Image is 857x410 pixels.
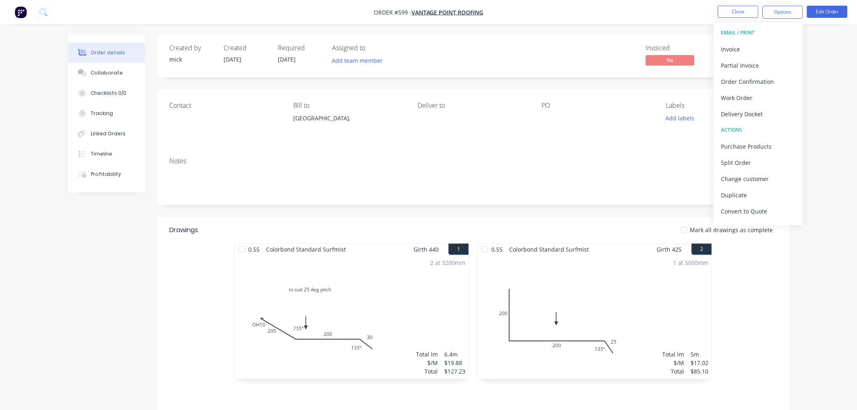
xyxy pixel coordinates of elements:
[91,69,123,77] div: Collaborate
[235,255,469,379] div: to suit 25 deg pitchOH1020020030155º135º2 at 3200mmTotal lm$/MTotal6.4m$19.88$127.23
[444,350,465,359] div: 6.4m
[488,243,506,255] span: 0.55
[293,113,404,124] div: [GEOGRAPHIC_DATA],
[332,55,387,66] button: Add team member
[224,56,241,63] span: [DATE]
[418,102,529,109] div: Deliver to
[673,258,708,267] div: 1 at 5000mm
[657,243,682,255] span: Girth 425
[68,63,145,83] button: Collaborate
[662,367,684,376] div: Total
[721,92,795,104] div: Work Order
[416,350,438,359] div: Total lm
[416,367,438,376] div: Total
[328,55,387,66] button: Add team member
[430,258,465,267] div: 2 at 3200mm
[721,76,795,88] div: Order Confirmation
[662,359,684,367] div: $/M
[68,144,145,164] button: Timeline
[68,124,145,144] button: Linked Orders
[661,113,698,124] button: Add labels
[169,157,777,165] div: Notes
[91,110,113,117] div: Tracking
[444,359,465,367] div: $19.88
[91,130,126,137] div: Linked Orders
[68,43,145,63] button: Order details
[721,222,795,233] div: Archive
[15,6,27,18] img: Factory
[263,243,349,255] span: Colorbond Standard Surfmist
[721,60,795,71] div: Partial Invoice
[169,44,214,52] div: Created by
[721,108,795,120] div: Delivery Docket
[691,350,708,359] div: 5m
[721,125,795,135] div: ACTIONS
[478,255,712,379] div: 020020025135º1 at 5000mmTotal lm$/MTotal5m$17.02$85.10
[662,350,684,359] div: Total lm
[721,189,795,201] div: Duplicate
[245,243,263,255] span: 0.55
[444,367,465,376] div: $127.23
[293,102,404,109] div: Bill to
[646,44,706,52] div: Invoiced
[691,243,712,255] button: 2
[278,44,322,52] div: Required
[224,44,268,52] div: Created
[666,102,777,109] div: Labels
[414,243,439,255] span: Girth 440
[506,243,592,255] span: Colorbond Standard Surfmist
[91,171,121,178] div: Profitability
[721,205,795,217] div: Convert to Quote
[416,359,438,367] div: $/M
[68,83,145,103] button: Checklists 0/0
[807,6,847,18] button: Edit Order
[293,113,404,139] div: [GEOGRAPHIC_DATA],
[374,9,411,16] span: Order #599 -
[169,55,214,64] div: mick
[762,6,803,19] button: Options
[68,103,145,124] button: Tracking
[278,56,296,63] span: [DATE]
[721,173,795,185] div: Change customer
[721,157,795,169] div: Split Order
[691,359,708,367] div: $17.02
[721,28,795,38] div: EMAIL / PRINT
[691,367,708,376] div: $85.10
[68,164,145,184] button: Profitability
[411,9,483,16] a: vantage point roofing
[169,225,198,235] div: Drawings
[690,226,773,234] span: Mark all drawings as complete
[332,44,413,52] div: Assigned to
[646,55,694,65] span: No
[91,49,125,56] div: Order details
[91,150,112,158] div: Timeline
[541,102,652,109] div: PO
[169,102,280,109] div: Contact
[91,90,126,97] div: Checklists 0/0
[721,141,795,152] div: Purchase Products
[448,243,469,255] button: 1
[721,43,795,55] div: Invoice
[718,6,758,18] button: Close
